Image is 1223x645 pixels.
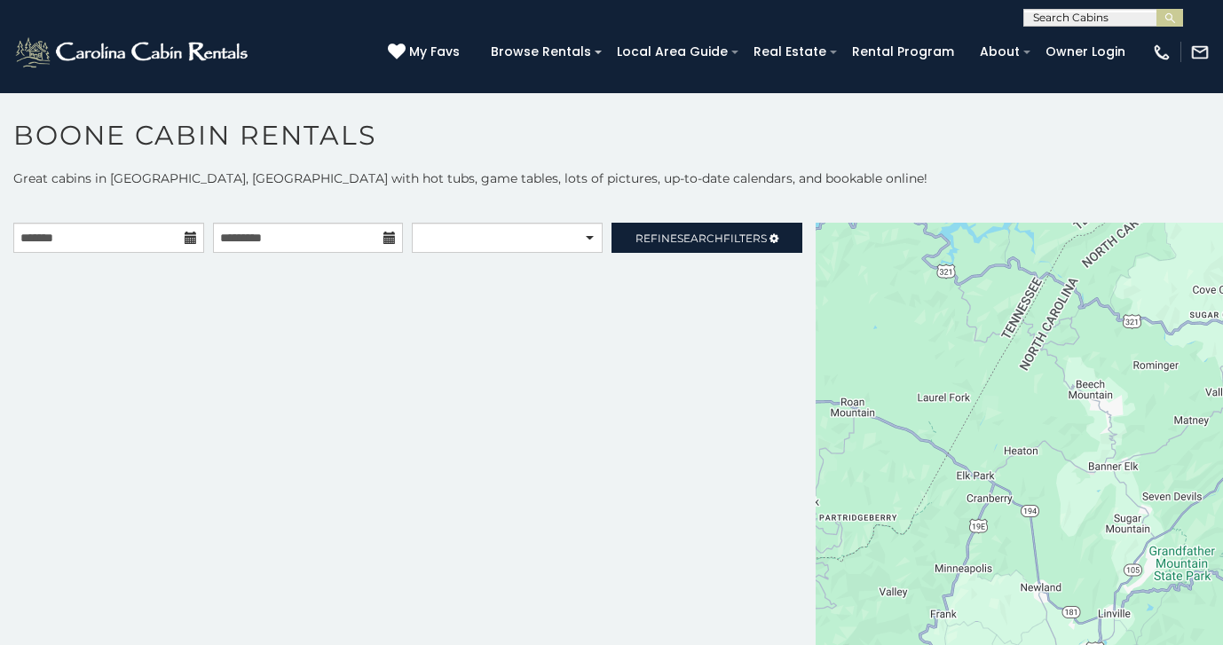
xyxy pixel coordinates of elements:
a: Owner Login [1037,38,1134,66]
span: Search [677,232,723,245]
img: White-1-2.png [13,35,253,70]
img: phone-regular-white.png [1152,43,1172,62]
a: Local Area Guide [608,38,737,66]
span: My Favs [409,43,460,61]
a: About [971,38,1029,66]
a: Browse Rentals [482,38,600,66]
a: Real Estate [745,38,835,66]
a: RefineSearchFilters [611,223,802,253]
span: Refine Filters [635,232,767,245]
img: mail-regular-white.png [1190,43,1210,62]
a: Rental Program [843,38,963,66]
a: My Favs [388,43,464,62]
